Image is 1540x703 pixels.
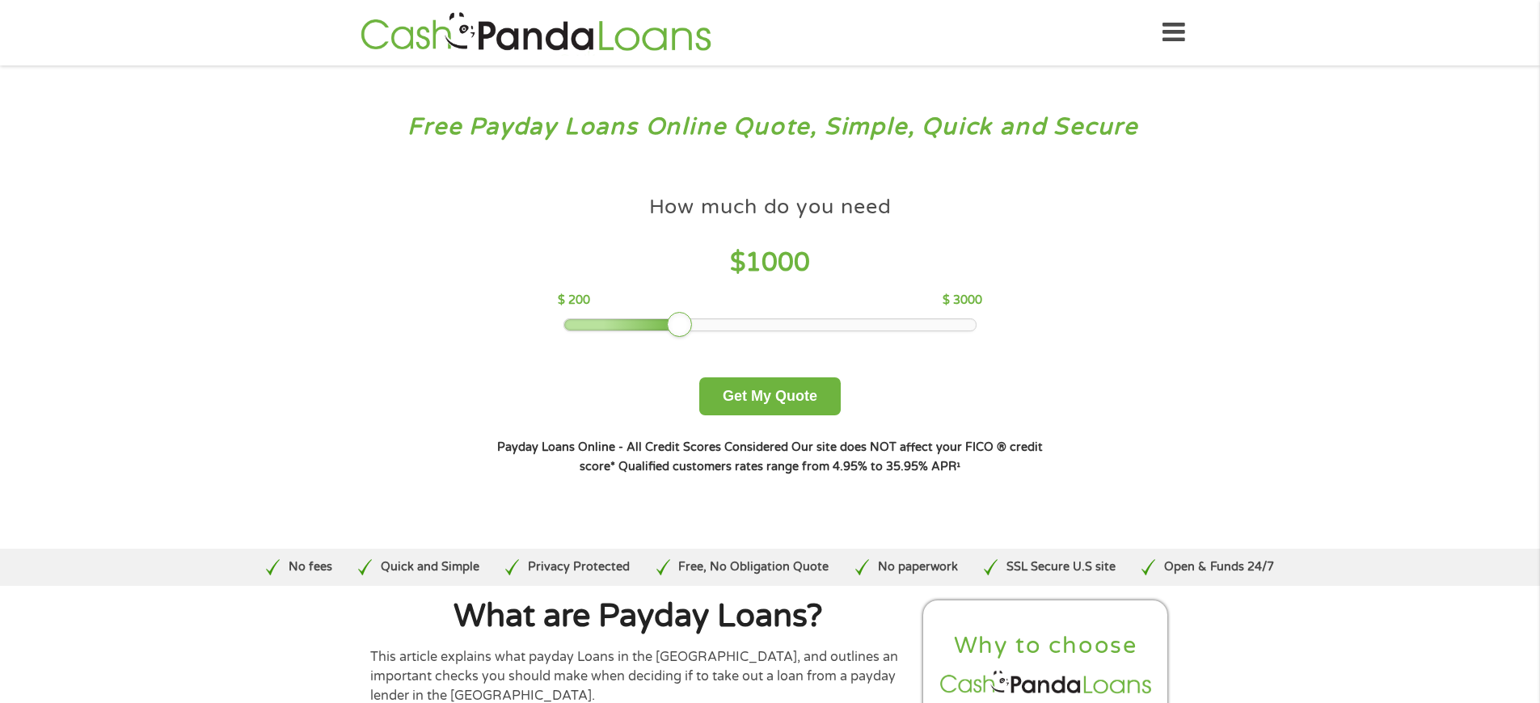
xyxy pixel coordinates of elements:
p: Privacy Protected [528,558,630,576]
h3: Free Payday Loans Online Quote, Simple, Quick and Secure [47,112,1494,142]
p: No fees [289,558,332,576]
p: Open & Funds 24/7 [1164,558,1274,576]
strong: Payday Loans Online - All Credit Scores Considered [497,440,788,454]
button: Get My Quote [699,377,841,415]
span: 1000 [745,247,810,278]
p: No paperwork [878,558,958,576]
img: GetLoanNow Logo [356,10,716,56]
p: Quick and Simple [381,558,479,576]
strong: Our site does NOT affect your FICO ® credit score* [580,440,1043,474]
p: SSL Secure U.S site [1006,558,1116,576]
h2: Why to choose [937,631,1155,661]
p: Free, No Obligation Quote [678,558,829,576]
p: $ 200 [558,292,590,309]
strong: Qualified customers rates range from 4.95% to 35.95% APR¹ [618,460,960,474]
p: $ 3000 [943,292,982,309]
h4: $ [558,246,982,280]
h4: How much do you need [649,194,892,221]
h1: What are Payday Loans? [370,600,907,633]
